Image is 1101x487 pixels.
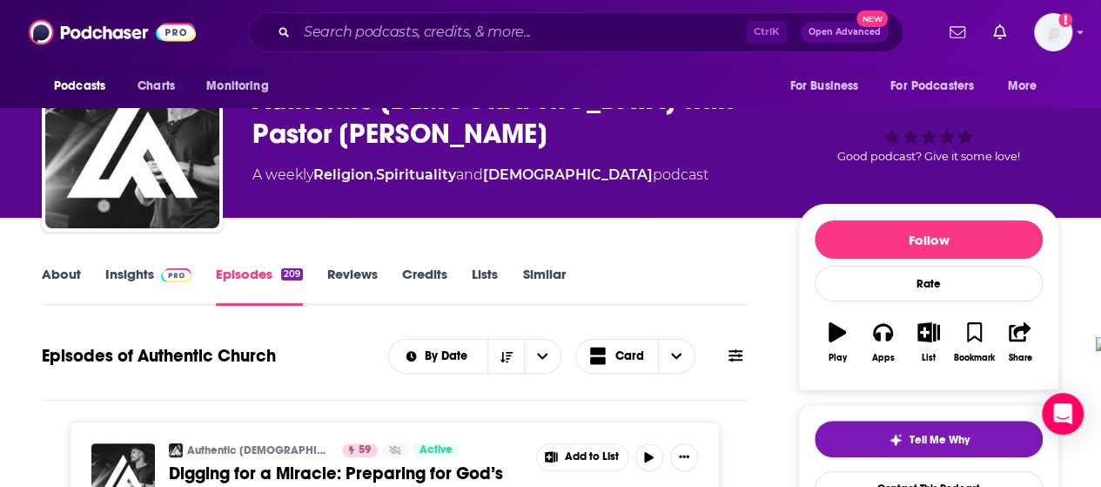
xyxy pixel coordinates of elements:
[996,70,1059,103] button: open menu
[943,17,972,47] a: Show notifications dropdown
[922,353,936,363] div: List
[425,350,473,362] span: By Date
[1042,393,1084,435] div: Open Intercom Messenger
[472,266,498,306] a: Lists
[954,353,995,363] div: Bookmark
[1034,13,1072,51] button: Show profile menu
[537,444,628,470] button: Show More Button
[420,442,453,459] span: Active
[815,421,1043,457] button: tell me why sparkleTell Me Why
[42,266,81,306] a: About
[829,353,847,363] div: Play
[860,311,905,374] button: Apps
[138,74,175,98] span: Charts
[216,266,303,306] a: Episodes209
[906,311,951,374] button: List
[837,150,1020,163] span: Good podcast? Give it some love!
[565,450,619,463] span: Add to List
[42,345,276,367] h1: Episodes of Authentic Church
[373,166,376,183] span: ,
[388,339,561,374] h2: Choose List sort
[910,433,970,447] span: Tell Me Why
[54,74,105,98] span: Podcasts
[522,266,565,306] a: Similar
[777,70,880,103] button: open menu
[670,443,698,471] button: Show More Button
[342,443,378,457] a: 59
[313,166,373,183] a: Religion
[798,66,1059,174] div: 59Good podcast? Give it some love!
[281,268,303,281] div: 209
[487,340,524,373] button: Sort Direction
[161,268,191,282] img: Podchaser Pro
[105,266,191,306] a: InsightsPodchaser Pro
[359,442,371,459] span: 59
[483,166,653,183] a: [DEMOGRAPHIC_DATA]
[1034,13,1072,51] span: Logged in as amandawoods
[1034,13,1072,51] img: User Profile
[389,350,487,362] button: open menu
[815,311,860,374] button: Play
[524,340,561,373] button: open menu
[809,28,881,37] span: Open Advanced
[249,12,903,52] div: Search podcasts, credits, & more...
[1008,74,1037,98] span: More
[789,74,858,98] span: For Business
[187,443,331,457] a: Authentic [DEMOGRAPHIC_DATA] with Pastor [PERSON_NAME]
[413,443,460,457] a: Active
[126,70,185,103] a: Charts
[615,350,644,362] span: Card
[1058,13,1072,27] svg: Add a profile image
[856,10,888,27] span: New
[252,165,708,186] div: A weekly podcast
[376,166,456,183] a: Spirituality
[29,16,196,49] img: Podchaser - Follow, Share and Rate Podcasts
[879,70,999,103] button: open menu
[402,266,447,306] a: Credits
[456,166,483,183] span: and
[194,70,291,103] button: open menu
[169,443,183,457] img: Authentic Church with Pastor Bobby Chandler
[815,220,1043,259] button: Follow
[997,311,1043,374] button: Share
[1008,353,1031,363] div: Share
[206,74,268,98] span: Monitoring
[951,311,997,374] button: Bookmark
[815,266,1043,301] div: Rate
[986,17,1013,47] a: Show notifications dropdown
[575,339,695,374] button: Choose View
[746,21,787,44] span: Ctrl K
[42,70,128,103] button: open menu
[872,353,895,363] div: Apps
[890,74,974,98] span: For Podcasters
[889,433,903,447] img: tell me why sparkle
[297,18,746,46] input: Search podcasts, credits, & more...
[327,266,378,306] a: Reviews
[801,22,889,43] button: Open AdvancedNew
[45,54,219,228] img: Authentic Church with Pastor Bobby Chandler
